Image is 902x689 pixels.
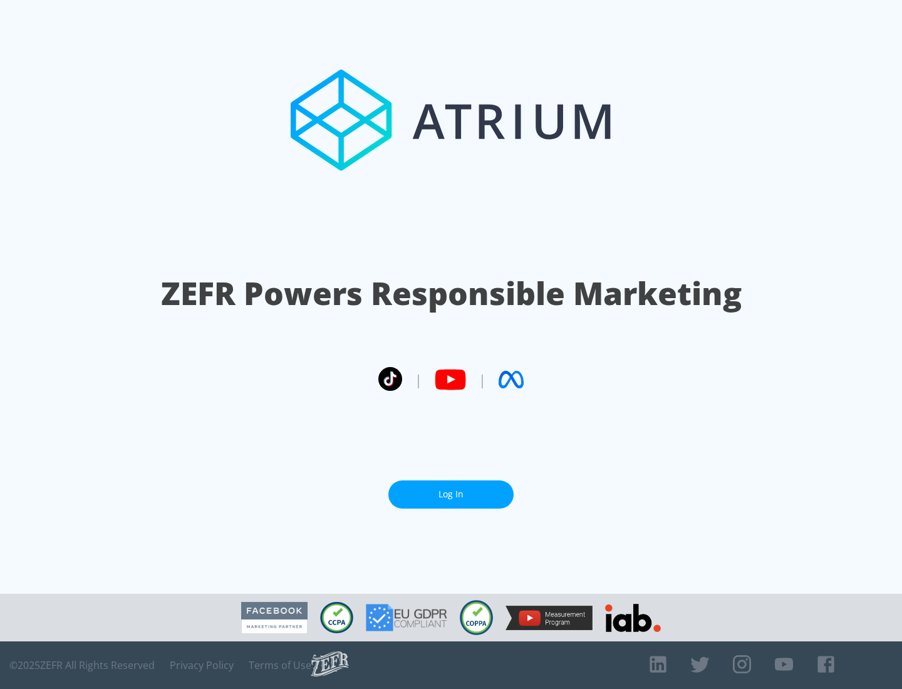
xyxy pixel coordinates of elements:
img: YouTube Measurement Program [505,606,593,630]
span: | [415,370,422,389]
a: Terms of Use [249,659,311,671]
img: CCPA Compliant [320,602,353,633]
img: COPPA Compliant [460,600,493,635]
img: GDPR Compliant [366,604,447,631]
a: Log In [388,480,514,509]
img: IAB [605,604,661,632]
span: © 2025 ZEFR All Rights Reserved [9,659,155,671]
img: Facebook Marketing Partner [241,602,308,634]
a: Privacy Policy [170,659,234,671]
h1: ZEFR Powers Responsible Marketing [161,272,742,315]
span: | [479,370,486,389]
